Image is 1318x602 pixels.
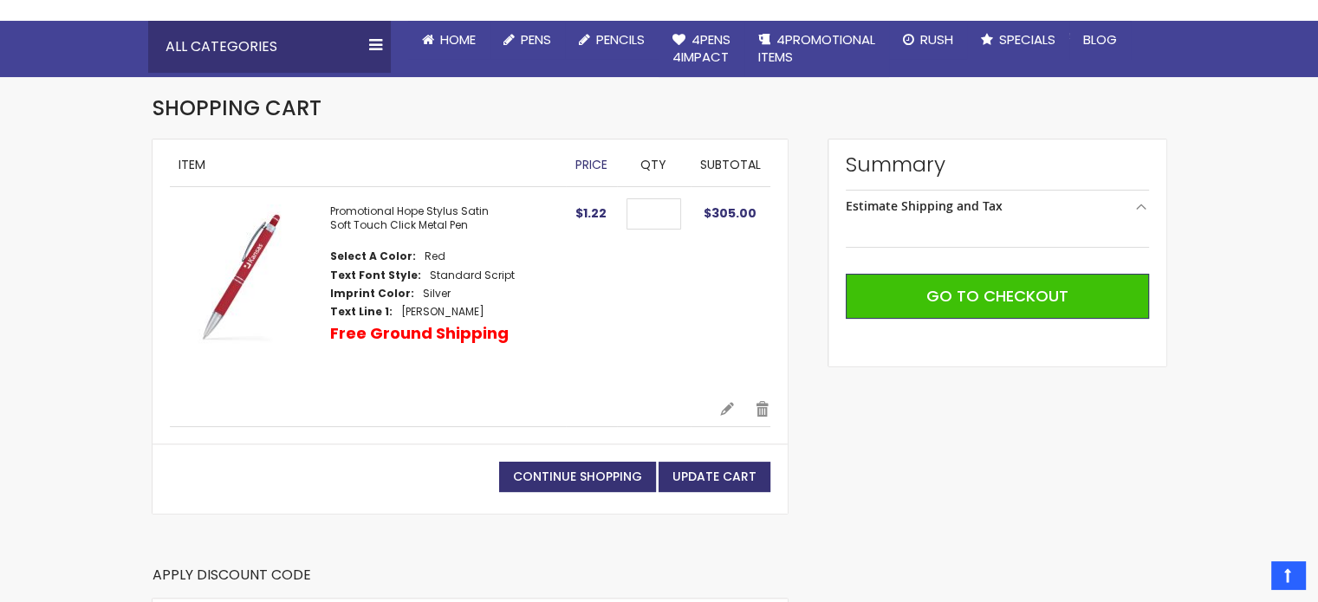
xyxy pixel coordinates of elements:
span: Pencils [596,30,645,49]
span: $1.22 [575,204,607,222]
span: $305.00 [704,204,756,222]
dt: Text Line 1 [330,305,393,319]
a: Rush [889,21,967,59]
dd: Red [425,249,445,263]
a: Home [408,21,490,59]
span: Item [179,156,205,173]
span: Go to Checkout [926,285,1068,307]
a: 4PROMOTIONALITEMS [744,21,889,77]
button: Update Cart [659,462,770,492]
dd: Silver [423,287,451,301]
a: Promotional Hope Stylus Satin Soft Touch Click Metal Pen-Red [170,204,330,383]
dd: Standard Script [430,269,515,282]
span: Update Cart [672,468,756,485]
div: All Categories [148,21,391,73]
span: Specials [999,30,1055,49]
dt: Text Font Style [330,269,421,282]
img: Promotional Hope Stylus Satin Soft Touch Click Metal Pen-Red [170,204,313,347]
span: 4Pens 4impact [672,30,730,66]
a: Continue Shopping [499,462,656,492]
strong: Summary [846,151,1149,178]
a: Pens [490,21,565,59]
span: Home [440,30,476,49]
span: Continue Shopping [513,468,642,485]
span: Qty [640,156,666,173]
p: Free Ground Shipping [330,323,509,344]
span: Subtotal [700,156,761,173]
span: Pens [521,30,551,49]
a: Pencils [565,21,659,59]
span: Shopping Cart [153,94,321,122]
span: Blog [1083,30,1117,49]
dt: Select A Color [330,249,416,263]
a: Blog [1069,21,1131,59]
span: Rush [920,30,953,49]
span: Price [575,156,607,173]
a: Specials [967,21,1069,59]
button: Go to Checkout [846,274,1149,319]
dt: Imprint Color [330,287,414,301]
strong: Apply Discount Code [153,566,311,598]
a: Top [1271,561,1305,589]
dd: [PERSON_NAME] [401,305,484,319]
a: 4Pens4impact [659,21,744,77]
strong: Estimate Shipping and Tax [846,197,1003,214]
a: Promotional Hope Stylus Satin Soft Touch Click Metal Pen [330,204,489,232]
span: 4PROMOTIONAL ITEMS [758,30,875,66]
